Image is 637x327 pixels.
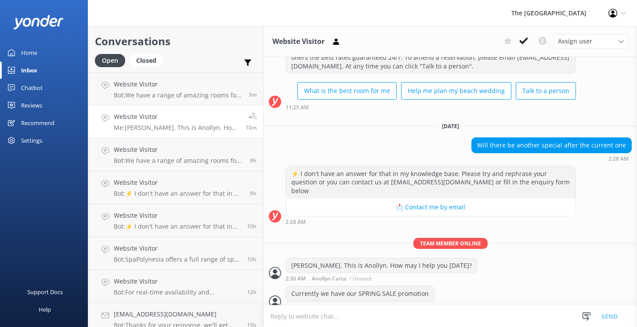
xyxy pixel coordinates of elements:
[114,277,240,286] h4: Website Visitor
[88,138,263,171] a: Website VisitorBot:We have a range of amazing rooms for you to choose from. The best way to help ...
[286,304,434,310] div: Oct 09 2025 08:41am (UTC -10:00) Pacific/Honolulu
[114,288,240,296] p: Bot: For real-time availability and accommodation bookings, please visit [URL][DOMAIN_NAME]. If y...
[27,283,63,301] div: Support Docs
[286,286,434,301] div: Currently we have our SPRING SALE promotion
[250,157,257,164] span: Oct 08 2025 11:32pm (UTC -10:00) Pacific/Honolulu
[21,132,42,149] div: Settings
[88,270,263,303] a: Website VisitorBot:For real-time availability and accommodation bookings, please visit [URL][DOMA...
[286,198,575,216] button: 📩 Contact me by email
[286,305,306,310] strong: 2:41 AM
[401,82,511,100] button: Help me plan my beach wedding
[114,91,242,99] p: Bot: We have a range of amazing rooms for you to choose from. The best way to help you decide on ...
[246,124,257,131] span: Oct 09 2025 08:30am (UTC -10:00) Pacific/Honolulu
[249,91,257,98] span: Oct 09 2025 08:37am (UTC -10:00) Pacific/Honolulu
[114,145,243,155] h4: Website Visitor
[437,122,464,130] span: [DATE]
[114,211,240,220] h4: Website Visitor
[95,55,130,65] a: Open
[114,79,242,89] h4: Website Visitor
[114,244,240,253] h4: Website Visitor
[286,219,576,225] div: Oct 09 2025 08:28am (UTC -10:00) Pacific/Honolulu
[247,223,257,230] span: Oct 08 2025 10:39pm (UTC -10:00) Pacific/Honolulu
[286,105,309,110] strong: 11:25 AM
[312,276,346,281] span: Anollyn Carta
[88,237,263,270] a: Website VisitorBot:SpaPolynesia offers a full range of spa treatments at The [GEOGRAPHIC_DATA]. T...
[21,61,37,79] div: Inbox
[272,36,325,47] h3: Website Visitor
[88,204,263,237] a: Website VisitorBot:⚡ I don't have an answer for that in my knowledge base. Please try and rephras...
[114,124,239,132] p: Me: [PERSON_NAME]. This is Anollyn. How may I help you [DATE]?
[247,288,257,296] span: Oct 08 2025 08:02pm (UTC -10:00) Pacific/Honolulu
[516,82,576,100] button: Talk to a person
[21,79,43,97] div: Chatbot
[286,276,306,281] strong: 2:30 AM
[114,255,240,263] p: Bot: SpaPolynesia offers a full range of spa treatments at The [GEOGRAPHIC_DATA]. The spa is open...
[88,171,263,204] a: Website VisitorBot:⚡ I don't have an answer for that in my knowledge base. Please try and rephras...
[95,54,125,67] div: Open
[286,258,477,273] div: [PERSON_NAME]. This is Anollyn. How may I help you [DATE]?
[471,155,632,162] div: Oct 09 2025 08:28am (UTC -10:00) Pacific/Honolulu
[39,301,51,318] div: Help
[114,178,243,187] h4: Website Visitor
[297,82,397,100] button: What is the best room for me
[13,15,64,29] img: yonder-white-logo.png
[286,275,478,281] div: Oct 09 2025 08:30am (UTC -10:00) Pacific/Honolulu
[250,190,257,197] span: Oct 08 2025 10:44pm (UTC -10:00) Pacific/Honolulu
[88,72,263,105] a: Website VisitorBot:We have a range of amazing rooms for you to choose from. The best way to help ...
[114,223,240,230] p: Bot: ⚡ I don't have an answer for that in my knowledge base. Please try and rephrase your questio...
[286,41,575,73] div: [PERSON_NAME], I am Moana, your informative AI assistant. Our website booking engine offers the b...
[286,166,575,198] div: ⚡ I don't have an answer for that in my knowledge base. Please try and rephrase your question or ...
[114,190,243,198] p: Bot: ⚡ I don't have an answer for that in my knowledge base. Please try and rephrase your questio...
[472,138,631,153] div: Will there be another special after the current one
[130,55,167,65] a: Closed
[554,34,628,48] div: Assign User
[286,104,576,110] div: Oct 07 2025 05:25pm (UTC -10:00) Pacific/Honolulu
[608,156,629,162] strong: 2:28 AM
[88,105,263,138] a: Website VisitorMe:[PERSON_NAME]. This is Anollyn. How may I help you [DATE]?10m
[21,114,54,132] div: Recommend
[247,255,257,263] span: Oct 08 2025 10:27pm (UTC -10:00) Pacific/Honolulu
[114,157,243,165] p: Bot: We have a range of amazing rooms for you to choose from. The best way to help you decide on ...
[114,112,239,122] h4: Website Visitor
[312,305,346,310] span: Anollyn Carta
[413,238,488,249] span: Team member online
[558,36,592,46] span: Assign user
[286,219,306,225] strong: 2:28 AM
[349,305,371,310] span: • Unread
[21,97,42,114] div: Reviews
[21,44,37,61] div: Home
[349,276,371,281] span: • Unread
[114,309,240,319] h4: [EMAIL_ADDRESS][DOMAIN_NAME]
[130,54,163,67] div: Closed
[95,33,257,50] h2: Conversations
